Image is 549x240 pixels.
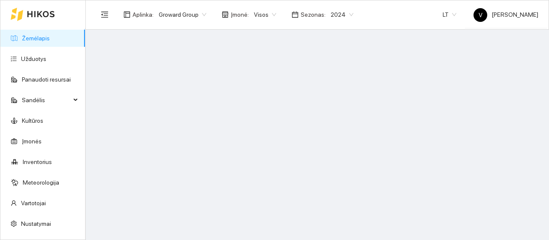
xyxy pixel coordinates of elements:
span: Sandėlis [22,91,71,109]
span: LT [443,8,456,21]
a: Užduotys [21,55,46,62]
span: V [479,8,483,22]
span: Įmonė : [231,10,249,19]
button: menu-fold [96,6,113,23]
a: Vartotojai [21,200,46,207]
a: Inventorius [23,158,52,165]
span: 2024 [331,8,353,21]
a: Žemėlapis [22,35,50,42]
span: menu-fold [101,11,109,18]
a: Nustatymai [21,220,51,227]
a: Meteorologija [23,179,59,186]
span: Groward Group [159,8,206,21]
span: Aplinka : [133,10,154,19]
span: layout [124,11,130,18]
span: shop [222,11,229,18]
a: Įmonės [22,138,42,145]
a: Panaudoti resursai [22,76,71,83]
a: Kultūros [22,117,43,124]
span: Sezonas : [301,10,326,19]
span: Visos [254,8,276,21]
span: calendar [292,11,299,18]
span: [PERSON_NAME] [474,11,538,18]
